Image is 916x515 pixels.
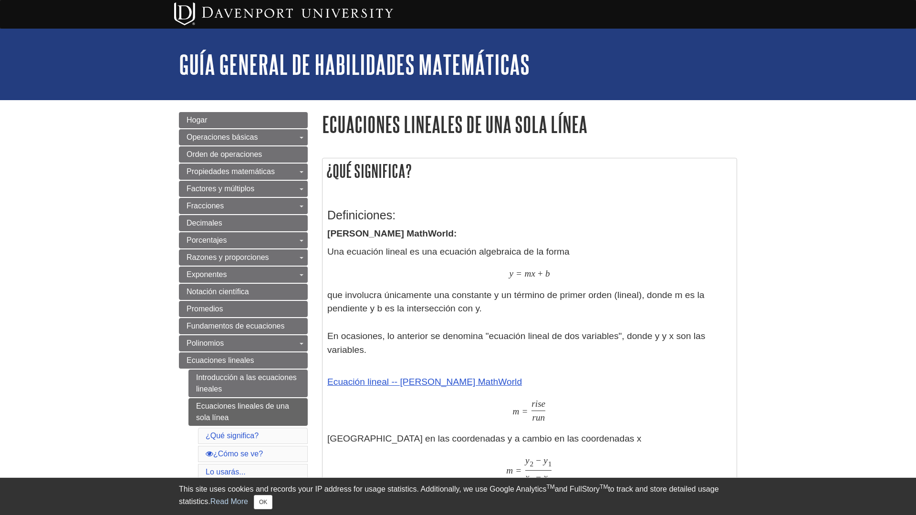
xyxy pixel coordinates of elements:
span: 2 [530,476,534,485]
a: Fundamentos de ecuaciones [179,318,308,334]
span: = [516,268,521,279]
span: y [525,455,530,466]
a: Lo usarás... [206,468,246,476]
span: Operaciones básicas [187,133,258,141]
span: Hogar [187,116,208,124]
span: r [532,412,535,423]
h2: ¿Qué significa? [323,158,737,184]
button: Close [254,495,272,509]
span: e [541,398,546,409]
a: Ecuación lineal -- [PERSON_NAME] MathWorld [327,377,522,387]
span: m [512,406,519,417]
span: m [506,465,513,476]
span: x [525,472,530,483]
a: Decimales [179,215,308,231]
span: n [540,412,545,423]
span: u [536,412,541,423]
span: s [538,398,541,409]
span: Propiedades matemáticas [187,167,275,175]
a: Read More [210,497,248,505]
span: 2 [530,460,534,468]
a: Propiedades matemáticas [179,164,308,180]
span: r [531,398,535,409]
img: Davenport University [174,2,393,25]
a: ¿Cómo se ve? [206,450,263,458]
h1: Ecuaciones lineales de una sola línea [322,112,737,136]
span: Ecuaciones lineales [187,356,254,364]
span: Polinomios [187,339,224,347]
span: Factores y múltiplos [187,185,254,193]
span: x [531,268,535,279]
span: = [516,465,521,476]
p: Una ecuación lineal es una ecuación algebraica de la forma que involucra únicamente una constante... [327,245,732,357]
a: Introducción a las ecuaciones lineales [188,370,308,397]
sup: TM [546,484,554,490]
span: Razones y proporciones [187,253,269,261]
span: Exponentes [187,270,227,278]
sup: TM [600,484,608,490]
a: Fracciones [179,198,308,214]
span: − [536,472,541,483]
a: Hogar [179,112,308,128]
span: Porcentajes [187,236,227,244]
a: Factores y múltiplos [179,181,308,197]
span: y [543,455,548,466]
a: Operaciones básicas [179,129,308,145]
a: Orden de operaciones [179,146,308,163]
a: Notación científica [179,284,308,300]
span: x [543,472,548,483]
span: Promedios [187,305,223,313]
a: Guía general de habilidades matemáticas [179,50,530,79]
span: = [522,406,528,417]
span: Orden de operaciones [187,150,262,158]
a: ¿Qué significa? [206,432,259,440]
a: Ecuaciones lineales de una sola línea [188,398,308,426]
a: Exponentes [179,267,308,283]
span: b [545,268,550,279]
a: Porcentajes [179,232,308,248]
h3: Definiciones: [327,208,732,222]
a: Razones y proporciones [179,249,308,266]
a: Ecuaciones lineales [179,352,308,369]
span: Decimales [187,219,222,227]
span: i [535,398,538,409]
span: y [509,268,513,279]
span: − [536,455,541,466]
strong: [PERSON_NAME] MathWorld: [327,228,457,238]
span: 1 [548,460,552,468]
span: 1 [548,476,552,485]
a: Polinomios [179,335,308,351]
span: Notación científica [187,288,249,296]
a: Promedios [179,301,308,317]
span: + [538,268,543,279]
div: This site uses cookies and records your IP address for usage statistics. Additionally, we use Goo... [179,484,737,509]
span: m [525,268,531,279]
span: Fundamentos de ecuaciones [187,322,284,330]
span: Fracciones [187,202,224,210]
